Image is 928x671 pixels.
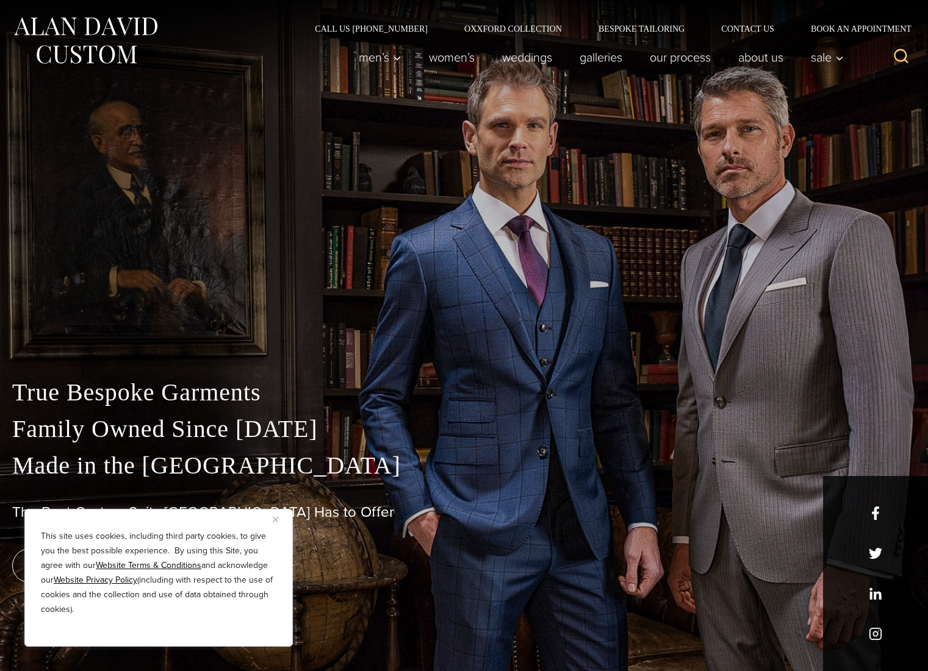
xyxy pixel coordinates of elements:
[725,45,797,69] a: About Us
[703,24,793,33] a: Contact Us
[415,45,489,69] a: Women’s
[887,43,916,72] button: View Search Form
[273,517,278,522] img: Close
[12,549,183,583] a: book an appointment
[636,45,725,69] a: Our Process
[811,51,844,63] span: Sale
[273,512,287,527] button: Close
[12,374,916,484] p: True Bespoke Garments Family Owned Since [DATE] Made in the [GEOGRAPHIC_DATA]
[489,45,566,69] a: weddings
[41,529,276,617] p: This site uses cookies, including third party cookies, to give you the best possible experience. ...
[566,45,636,69] a: Galleries
[297,24,916,33] nav: Secondary Navigation
[12,13,159,68] img: Alan David Custom
[54,573,137,586] a: Website Privacy Policy
[359,51,401,63] span: Men’s
[793,24,916,33] a: Book an Appointment
[345,45,851,69] nav: Primary Navigation
[446,24,580,33] a: Oxxford Collection
[96,559,201,572] a: Website Terms & Conditions
[580,24,703,33] a: Bespoke Tailoring
[12,503,916,521] h1: The Best Custom Suits [GEOGRAPHIC_DATA] Has to Offer
[297,24,446,33] a: Call Us [PHONE_NUMBER]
